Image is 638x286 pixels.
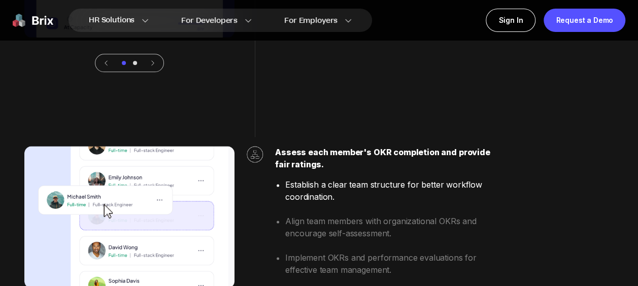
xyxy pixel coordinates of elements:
[285,215,491,239] li: Align team members with organizational OKRs and encourage self-assessment.
[285,178,491,203] li: Establish a clear team structure for better workflow coordination.
[284,15,338,26] span: For Employers
[89,12,135,28] span: HR Solutions
[181,15,238,26] span: For Developers
[285,252,491,276] li: Implement OKRs and performance evaluations for effective team management.
[544,9,625,32] a: Request a Demo
[486,9,535,32] a: Sign In
[275,146,491,170] h2: Assess each member's OKR completion and provide fair ratings.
